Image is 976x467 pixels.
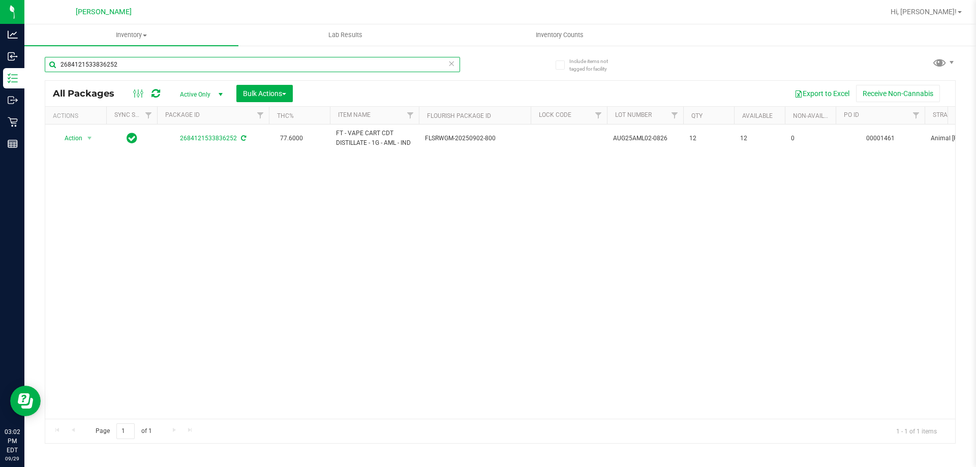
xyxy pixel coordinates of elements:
[844,111,859,118] a: PO ID
[53,112,102,119] div: Actions
[791,134,830,143] span: 0
[338,111,371,118] a: Item Name
[10,386,41,416] iframe: Resource center
[888,423,945,439] span: 1 - 1 of 1 items
[793,112,838,119] a: Non-Available
[24,24,238,46] a: Inventory
[666,107,683,124] a: Filter
[740,134,779,143] span: 12
[127,131,137,145] span: In Sync
[239,135,246,142] span: Sync from Compliance System
[8,117,18,127] inline-svg: Retail
[402,107,419,124] a: Filter
[45,57,460,72] input: Search Package ID, Item Name, SKU, Lot or Part Number...
[87,423,160,439] span: Page of 1
[275,131,308,146] span: 77.6000
[590,107,607,124] a: Filter
[427,112,491,119] a: Flourish Package ID
[243,89,286,98] span: Bulk Actions
[615,111,652,118] a: Lot Number
[55,131,83,145] span: Action
[53,88,125,99] span: All Packages
[8,73,18,83] inline-svg: Inventory
[742,112,773,119] a: Available
[539,111,571,118] a: Lock Code
[76,8,132,16] span: [PERSON_NAME]
[277,112,294,119] a: THC%
[788,85,856,102] button: Export to Excel
[891,8,957,16] span: Hi, [PERSON_NAME]!
[448,57,455,70] span: Clear
[8,95,18,105] inline-svg: Outbound
[933,111,954,118] a: Strain
[238,24,452,46] a: Lab Results
[866,135,895,142] a: 00001461
[522,30,597,40] span: Inventory Counts
[315,30,376,40] span: Lab Results
[689,134,728,143] span: 12
[856,85,940,102] button: Receive Non-Cannabis
[569,57,620,73] span: Include items not tagged for facility
[114,111,154,118] a: Sync Status
[116,423,135,439] input: 1
[180,135,237,142] a: 2684121533836252
[425,134,525,143] span: FLSRWGM-20250902-800
[452,24,666,46] a: Inventory Counts
[8,29,18,40] inline-svg: Analytics
[252,107,269,124] a: Filter
[336,129,413,148] span: FT - VAPE CART CDT DISTILLATE - 1G - AML - IND
[8,139,18,149] inline-svg: Reports
[691,112,703,119] a: Qty
[165,111,200,118] a: Package ID
[8,51,18,61] inline-svg: Inbound
[908,107,925,124] a: Filter
[236,85,293,102] button: Bulk Actions
[140,107,157,124] a: Filter
[83,131,96,145] span: select
[5,427,20,455] p: 03:02 PM EDT
[5,455,20,462] p: 09/29
[24,30,238,40] span: Inventory
[613,134,677,143] span: AUG25AML02-0826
